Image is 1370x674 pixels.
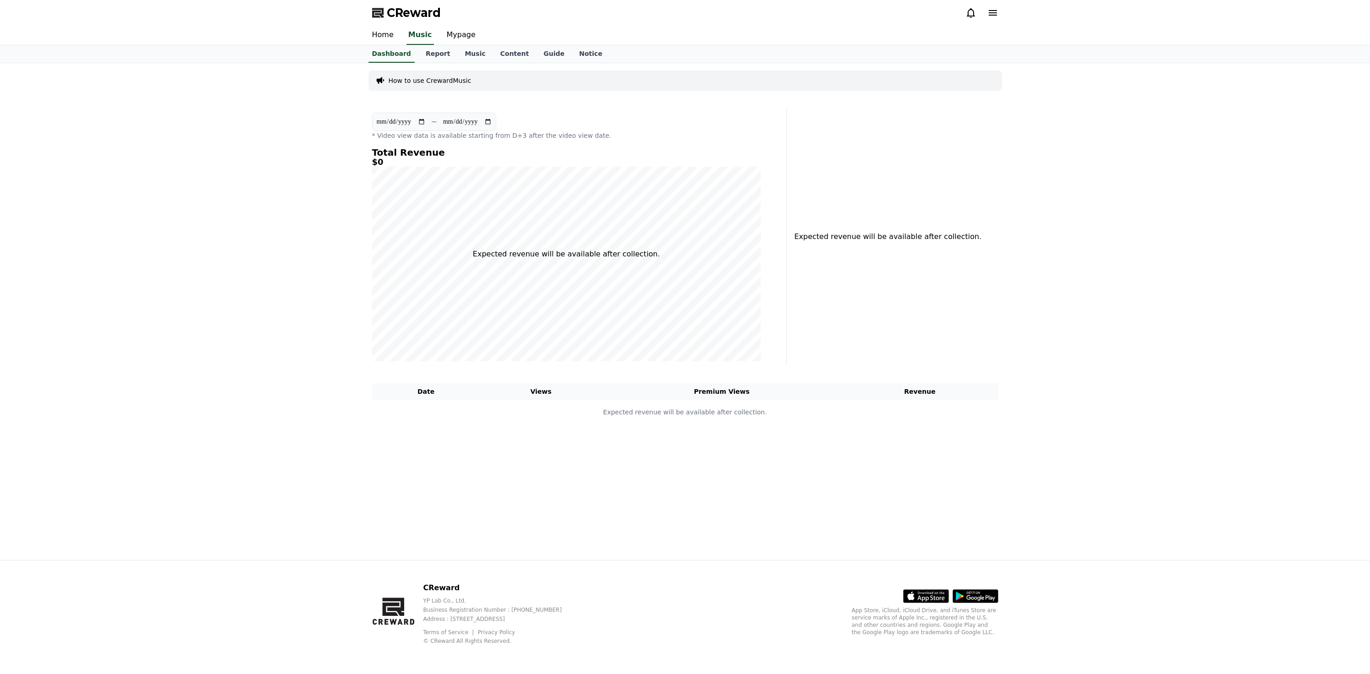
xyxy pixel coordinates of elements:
[480,383,602,400] th: Views
[423,606,576,614] p: Business Registration Number : [PHONE_NUMBER]
[478,629,515,636] a: Privacy Policy
[423,615,576,623] p: Address : [STREET_ADDRESS]
[372,147,761,158] h4: Total Revenue
[372,383,480,400] th: Date
[457,45,493,63] a: Music
[431,116,437,127] p: ~
[842,383,998,400] th: Revenue
[365,26,401,45] a: Home
[493,45,536,63] a: Content
[572,45,610,63] a: Notice
[852,607,998,636] p: App Store, iCloud, iCloud Drive, and iTunes Store are service marks of Apple Inc., registered in ...
[794,231,976,242] p: Expected revenue will be available after collection.
[439,26,483,45] a: Mypage
[389,76,471,85] a: How to use CrewardMusic
[418,45,458,63] a: Report
[536,45,572,63] a: Guide
[368,45,415,63] a: Dashboard
[373,408,998,417] p: Expected revenue will be available after collection.
[372,158,761,167] h5: $0
[372,131,761,140] p: * Video view data is available starting from D+3 after the video view date.
[423,637,576,645] p: © CReward All Rights Reserved.
[387,5,441,20] span: CReward
[423,629,475,636] a: Terms of Service
[372,5,441,20] a: CReward
[423,582,576,593] p: CReward
[406,26,434,45] a: Music
[602,383,842,400] th: Premium Views
[423,597,576,604] p: YP Lab Co., Ltd.
[473,249,660,260] p: Expected revenue will be available after collection.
